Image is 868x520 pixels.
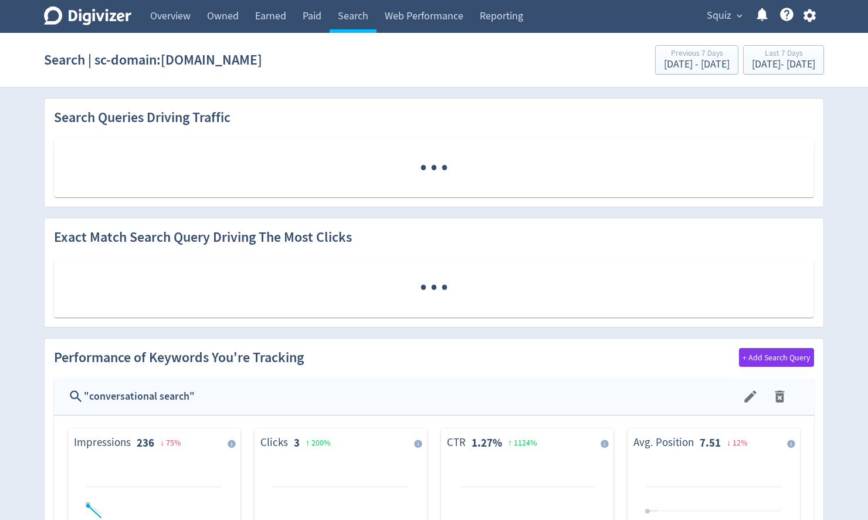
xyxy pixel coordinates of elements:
[733,437,748,448] span: 12 %
[429,258,439,318] span: ·
[472,435,502,450] strong: 1.27%
[655,45,738,75] button: Previous 7 Days[DATE] - [DATE]
[418,258,429,318] span: ·
[166,437,181,448] span: 75 %
[734,11,745,21] span: expand_more
[44,41,262,79] h1: Search | sc-domain:[DOMAIN_NAME]
[54,108,230,128] h2: Search Queries Driving Traffic
[260,435,288,451] dt: Clicks
[703,6,745,25] button: Squiz
[54,228,352,248] h2: Exact Match Search Query Driving The Most Clicks
[514,437,537,448] span: 1124 %
[439,139,450,198] span: ·
[137,435,154,450] strong: 236
[418,139,429,198] span: ·
[294,435,300,450] strong: 3
[160,437,164,448] span: ↓
[74,435,131,451] dt: Impressions
[447,435,466,451] dt: CTR
[306,437,310,448] span: ↑
[439,258,450,318] span: ·
[429,139,439,198] span: ·
[633,435,694,451] dt: Avg. Position
[664,59,730,70] div: [DATE] - [DATE]
[54,348,304,368] h2: Performance of Keywords You're Tracking
[700,435,721,450] strong: 7.51
[752,49,815,59] div: Last 7 Days
[707,6,731,25] span: Squiz
[743,45,824,75] button: Last 7 Days[DATE]- [DATE]
[311,437,331,448] span: 200 %
[769,386,791,407] button: menu
[664,49,730,59] div: Previous 7 Days
[740,386,761,407] button: menu
[508,437,512,448] span: ↑
[727,437,731,448] span: ↓
[752,59,815,70] div: [DATE] - [DATE]
[742,353,811,362] span: + Add Search Query
[84,388,741,405] div: " conversational search "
